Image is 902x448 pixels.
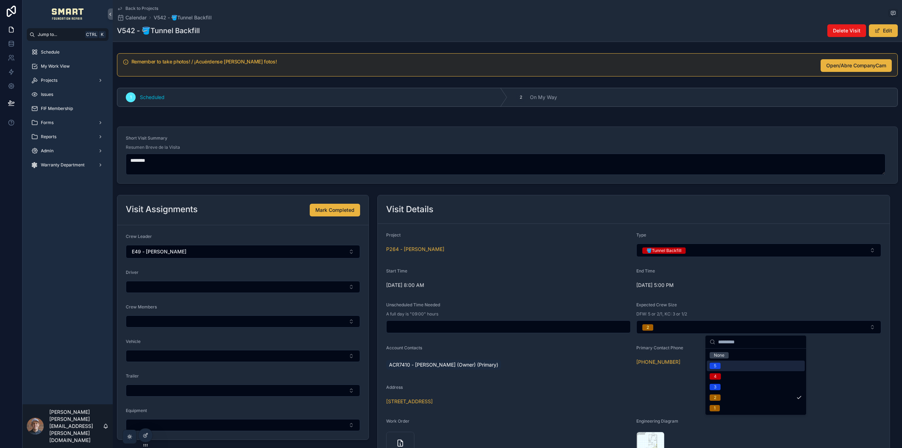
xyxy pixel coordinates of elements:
[386,282,631,289] span: [DATE] 8:00 AM
[27,60,109,73] a: My Work View
[117,6,158,11] a: Back to Projects
[126,419,360,431] button: Select Button
[714,352,724,358] div: None
[636,302,677,307] span: Expected Crew Size
[27,46,109,59] a: Schedule
[126,339,141,344] span: Vehicle
[386,204,433,215] h2: Visit Details
[41,63,70,69] span: My Work View
[27,88,109,101] a: Issues
[41,49,60,55] span: Schedule
[826,62,886,69] span: Open/Abre CompanyCam
[126,304,157,309] span: Crew Members
[85,31,98,38] span: Ctrl
[714,384,716,390] div: 3
[714,373,717,380] div: 4
[126,234,152,239] span: Crew Leader
[41,162,85,168] span: Warranty Department
[315,207,354,214] span: Mark Completed
[27,116,109,129] a: Forms
[126,204,198,215] h2: Visit Assignments
[27,145,109,157] a: Admin
[714,405,716,411] div: 1
[636,282,881,289] span: [DATE] 5:00 PM
[827,24,866,37] button: Delete Visit
[389,361,498,368] span: ACR7410 - [PERSON_NAME] (Owner) (Primary)
[520,94,522,100] span: 2
[386,302,440,307] span: Unscheduled Time Needed
[23,41,113,180] div: scrollable content
[126,350,360,362] button: Select Button
[49,409,103,444] p: [PERSON_NAME] [PERSON_NAME][EMAIL_ADDRESS][PERSON_NAME][DOMAIN_NAME]
[140,94,165,101] span: Scheduled
[386,311,438,317] span: A full day is "09:00" hours
[52,8,84,20] img: App logo
[41,92,53,97] span: Issues
[27,28,109,41] button: Jump to...CtrlK
[386,246,444,253] a: P264 - [PERSON_NAME]
[41,148,54,154] span: Admin
[125,14,147,21] span: Calendar
[821,59,892,72] button: Open/Abre CompanyCam
[636,311,687,317] span: DFW: 5 or 2/1, KC: 3 or 1/2
[131,59,815,64] h5: Remember to take photos! / ¡Acuérdense de tomar fotos!
[126,245,360,258] button: Select Button
[117,14,147,21] a: Calendar
[310,204,360,216] button: Mark Completed
[154,14,212,21] a: V542 - 🪣Tunnel Backfill
[132,248,186,255] span: E49 - [PERSON_NAME]
[636,244,881,257] button: Select Button
[126,385,360,397] button: Select Button
[126,281,360,293] button: Select Button
[386,360,501,370] a: ACR7410 - [PERSON_NAME] (Owner) (Primary)
[125,6,158,11] span: Back to Projects
[386,345,422,350] span: Account Contacts
[130,94,132,100] span: 1
[27,102,109,115] a: FIF Membership
[714,363,716,369] div: 5
[386,268,407,274] span: Start Time
[530,94,557,101] span: On My Way
[41,78,57,83] span: Projects
[99,32,105,37] span: K
[636,232,646,238] span: Type
[27,74,109,87] a: Projects
[869,24,898,37] button: Edit
[126,135,167,141] span: Short Visit Summary
[714,394,716,401] div: 2
[41,120,54,125] span: Forms
[27,159,109,171] a: Warranty Department
[705,349,806,415] div: Suggestions
[636,359,680,365] a: [PHONE_NUMBER]
[117,26,200,36] h1: V542 - 🪣Tunnel Backfill
[636,268,655,274] span: End Time
[647,247,681,254] div: 🪣Tunnel Backfill
[647,324,649,331] div: 2
[27,130,109,143] a: Reports
[41,106,73,111] span: FIF Membership
[386,398,433,404] a: [STREET_ADDRESS]
[126,145,180,150] span: Resumen Breve de la Visita
[386,418,409,424] span: Work Order
[833,27,860,34] span: Delete Visit
[636,320,881,334] button: Select Button
[126,270,138,275] span: Driver
[126,408,147,413] span: Equipment
[126,373,139,379] span: Trailer
[636,345,683,350] span: Primary Contact Phone
[386,385,403,390] span: Address
[41,134,56,140] span: Reports
[38,32,82,37] span: Jump to...
[386,232,401,238] span: Project
[126,315,360,327] button: Select Button
[636,418,678,424] span: Engineering Diagram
